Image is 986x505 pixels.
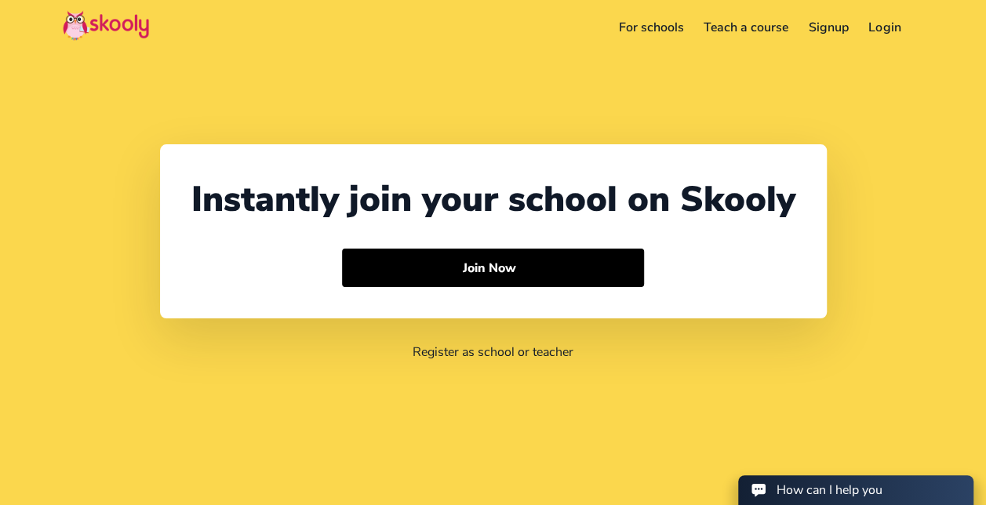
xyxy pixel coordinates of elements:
[63,10,149,41] img: Skooly
[413,343,573,361] a: Register as school or teacher
[342,249,644,288] button: Join Now
[799,15,859,40] a: Signup
[693,15,799,40] a: Teach a course
[609,15,694,40] a: For schools
[191,176,795,223] div: Instantly join your school on Skooly
[858,15,911,40] a: Login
